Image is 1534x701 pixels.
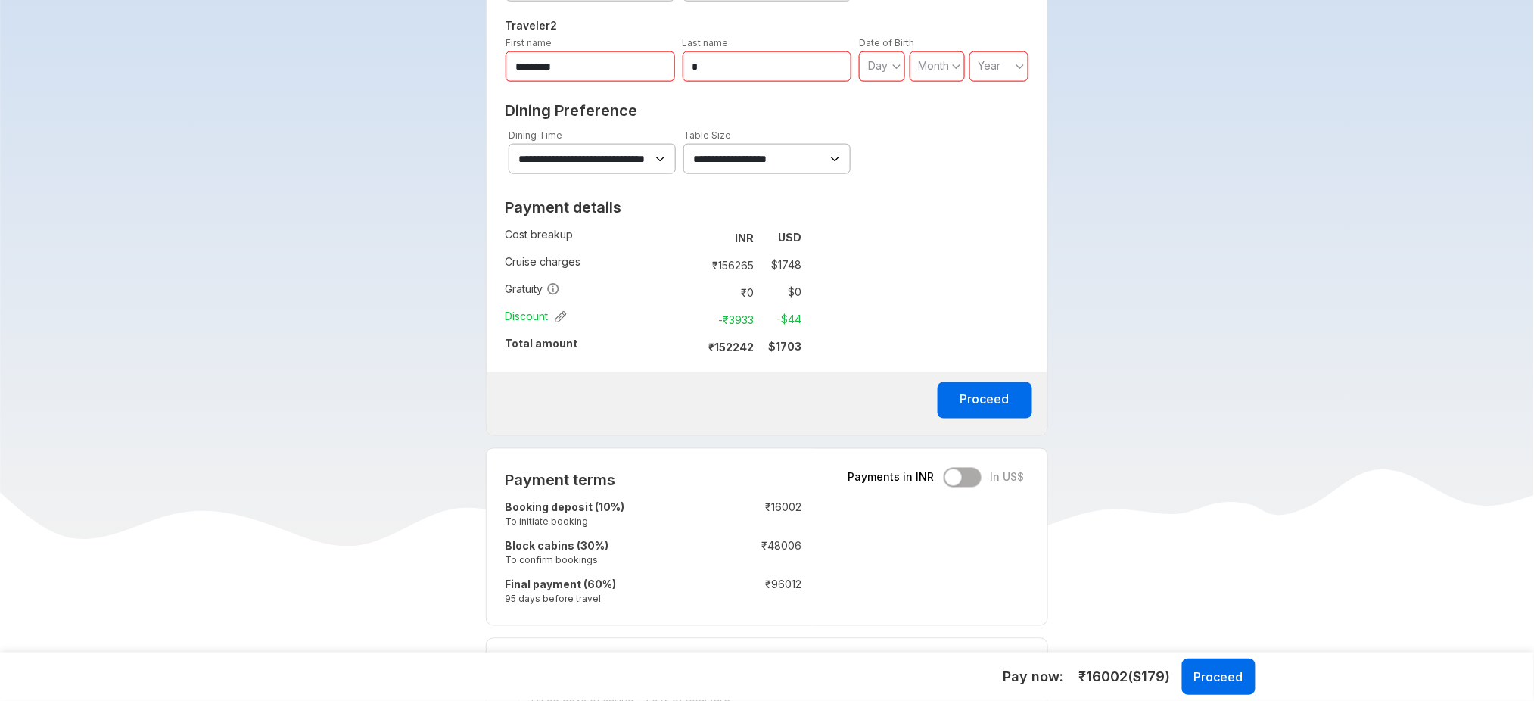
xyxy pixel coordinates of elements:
[505,309,567,324] span: Discount
[868,59,888,72] span: Day
[505,554,704,567] small: To confirm bookings
[768,340,801,353] strong: $ 1703
[919,59,950,72] span: Month
[711,536,801,575] td: ₹ 48006
[704,536,711,575] td: :
[696,309,760,330] td: -₹ 3933
[505,198,801,217] h2: Payment details
[760,254,801,276] td: $ 1748
[505,282,560,297] span: Gratuity
[1016,59,1025,74] svg: angle down
[505,251,689,279] td: Cruise charges
[704,575,711,613] td: :
[952,59,961,74] svg: angle down
[708,341,754,354] strong: ₹ 152242
[683,129,731,141] label: Table Size
[859,37,914,48] label: Date of Birth
[505,593,704,606] small: 95 days before travel
[1079,667,1171,687] span: ₹ 16002 ($ 179 )
[505,472,801,490] h2: Payment terms
[689,306,696,333] td: :
[704,497,711,536] td: :
[696,254,760,276] td: ₹ 156265
[505,540,608,553] strong: Block cabins (30%)
[689,251,696,279] td: :
[711,497,801,536] td: ₹ 16002
[683,37,729,48] label: Last name
[848,470,935,485] span: Payments in INR
[505,578,616,591] strong: Final payment (60%)
[711,575,801,613] td: ₹ 96012
[938,382,1032,419] button: Proceed
[1003,668,1064,686] h5: Pay now:
[689,333,696,360] td: :
[505,101,1029,120] h2: Dining Preference
[760,309,801,330] td: -$ 44
[505,224,689,251] td: Cost breakup
[506,37,552,48] label: First name
[505,501,624,514] strong: Booking deposit (10%)
[735,232,754,245] strong: INR
[760,282,801,303] td: $ 0
[892,59,901,74] svg: angle down
[778,231,801,244] strong: USD
[689,224,696,251] td: :
[696,282,760,303] td: ₹ 0
[505,516,704,528] small: To initiate booking
[979,59,1001,72] span: Year
[505,337,577,350] strong: Total amount
[502,17,1032,35] h5: Traveler 2
[689,279,696,306] td: :
[991,470,1025,485] span: In US$
[509,129,562,141] label: Dining Time
[1182,659,1256,695] button: Proceed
